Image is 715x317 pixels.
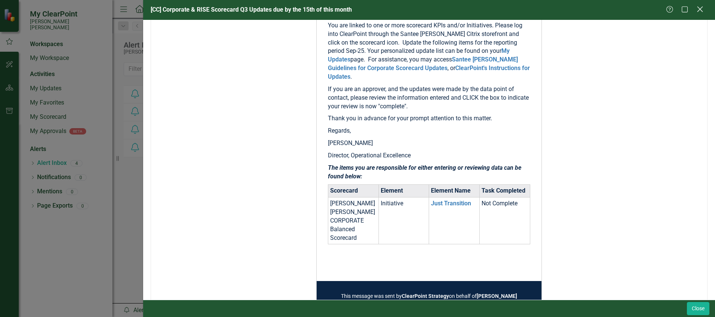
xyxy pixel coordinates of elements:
[328,64,530,80] a: ClearPoint's Instructions for Updates
[378,185,429,197] th: Element
[328,139,530,148] p: [PERSON_NAME]
[687,302,709,315] button: Close
[328,185,378,197] th: Scorecard
[328,151,530,160] p: Director, Operational Excellence
[328,164,521,180] strong: The items you are responsible for either entering or reviewing data can be found below:
[328,21,530,81] p: You are linked to one or more scorecard KPIs and/or Initiatives. Please log into ClearPoint throu...
[402,293,449,299] strong: ClearPoint Strategy
[151,6,352,13] span: [CC] Corporate & RISE Scorecard Q3 Updates due by the 15th of this month
[378,197,429,244] td: Initiative
[429,185,480,197] th: Element Name
[328,114,530,123] p: Thank you in advance for your prompt attention to this matter.
[328,85,530,111] p: If you are an approver, and the updates were made by the data point of contact, please review the...
[328,127,530,135] p: Regards,
[480,197,530,244] td: Not Complete
[328,197,378,244] td: [PERSON_NAME] [PERSON_NAME] CORPORATE Balanced Scorecard
[480,185,530,197] th: Task Completed
[431,200,471,207] a: Just Transition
